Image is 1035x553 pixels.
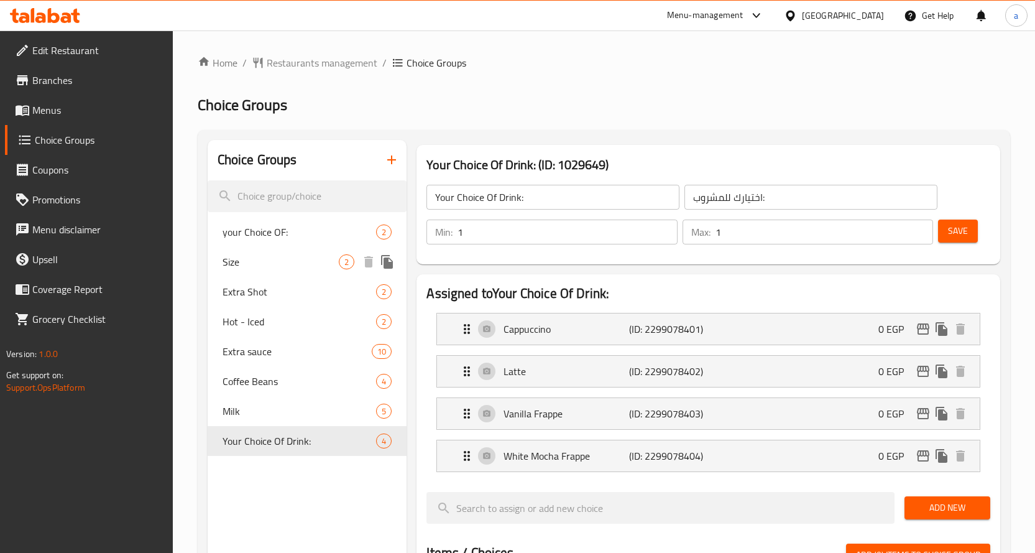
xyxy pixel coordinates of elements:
[691,225,711,239] p: Max:
[5,155,173,185] a: Coupons
[1014,9,1018,22] span: a
[437,440,980,472] div: Expand
[208,396,407,426] div: Milk5
[629,406,713,421] p: (ID: 2299078403)
[435,225,453,239] p: Min:
[376,284,392,299] div: Choices
[208,307,407,337] div: Hot - Iced2
[504,448,629,463] p: White Mocha Frappe
[198,91,287,119] span: Choice Groups
[914,362,932,381] button: edit
[377,435,391,447] span: 4
[5,65,173,95] a: Branches
[932,320,951,338] button: duplicate
[218,151,297,169] h2: Choice Groups
[437,314,980,345] div: Expand
[252,55,377,70] a: Restaurants management
[32,43,163,58] span: Edit Restaurant
[5,244,173,274] a: Upsell
[878,322,914,337] p: 0 EGP
[208,277,407,307] div: Extra Shot2
[376,225,392,239] div: Choices
[426,393,990,435] li: Expand
[5,215,173,244] a: Menu disclaimer
[377,376,391,388] span: 4
[32,103,163,118] span: Menus
[948,223,968,239] span: Save
[629,448,713,463] p: (ID: 2299078404)
[377,316,391,328] span: 2
[426,284,990,303] h2: Assigned to Your Choice Of Drink:
[208,180,407,212] input: search
[208,217,407,247] div: your Choice OF:2
[372,344,392,359] div: Choices
[376,314,392,329] div: Choices
[377,286,391,298] span: 2
[376,374,392,389] div: Choices
[198,55,237,70] a: Home
[359,253,378,271] button: delete
[5,274,173,304] a: Coverage Report
[5,95,173,125] a: Menus
[5,304,173,334] a: Grocery Checklist
[35,132,163,147] span: Choice Groups
[223,434,377,448] span: Your Choice Of Drink:
[504,364,629,379] p: Latte
[223,225,377,239] span: your Choice OF:
[223,374,377,389] span: Coffee Beans
[32,162,163,177] span: Coupons
[223,284,377,299] span: Extra Shot
[5,35,173,65] a: Edit Restaurant
[198,55,1010,70] nav: breadcrumb
[339,256,354,268] span: 2
[208,366,407,396] div: Coffee Beans4
[914,404,932,423] button: edit
[878,364,914,379] p: 0 EGP
[878,448,914,463] p: 0 EGP
[32,312,163,327] span: Grocery Checklist
[667,8,743,23] div: Menu-management
[32,222,163,237] span: Menu disclaimer
[267,55,377,70] span: Restaurants management
[377,226,391,238] span: 2
[377,406,391,417] span: 5
[426,492,895,524] input: search
[951,362,970,381] button: delete
[932,404,951,423] button: duplicate
[5,125,173,155] a: Choice Groups
[629,322,713,337] p: (ID: 2299078401)
[938,220,978,243] button: Save
[5,185,173,215] a: Promotions
[504,406,629,421] p: Vanilla Frappe
[32,252,163,267] span: Upsell
[426,155,990,175] h3: Your Choice Of Drink: (ID: 1029649)
[372,346,391,358] span: 10
[914,447,932,465] button: edit
[629,364,713,379] p: (ID: 2299078402)
[223,404,377,419] span: Milk
[376,434,392,448] div: Choices
[802,9,884,22] div: [GEOGRAPHIC_DATA]
[437,398,980,429] div: Expand
[437,356,980,387] div: Expand
[223,314,377,329] span: Hot - Iced
[407,55,466,70] span: Choice Groups
[951,320,970,338] button: delete
[932,447,951,465] button: duplicate
[932,362,951,381] button: duplicate
[951,447,970,465] button: delete
[6,367,63,383] span: Get support on:
[914,500,980,516] span: Add New
[32,282,163,297] span: Coverage Report
[39,346,58,362] span: 1.0.0
[223,344,372,359] span: Extra sauce
[878,406,914,421] p: 0 EGP
[6,346,37,362] span: Version:
[426,350,990,393] li: Expand
[339,254,354,269] div: Choices
[6,379,85,396] a: Support.OpsPlatform
[208,247,407,277] div: Size2deleteduplicate
[208,337,407,366] div: Extra sauce10
[904,496,990,519] button: Add New
[208,426,407,456] div: Your Choice Of Drink:4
